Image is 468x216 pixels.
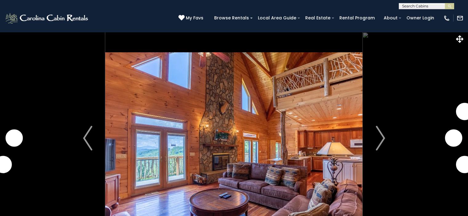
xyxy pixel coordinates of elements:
a: About [381,13,401,23]
a: Rental Program [336,13,378,23]
img: White-1-2.png [5,12,90,24]
img: arrow [83,126,92,150]
a: Real Estate [302,13,334,23]
a: My Favs [178,15,205,22]
img: phone-regular-white.png [443,15,450,22]
a: Local Area Guide [255,13,299,23]
a: Owner Login [403,13,437,23]
img: mail-regular-white.png [457,15,463,22]
span: My Favs [186,15,203,21]
a: Browse Rentals [211,13,252,23]
img: arrow [376,126,385,150]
